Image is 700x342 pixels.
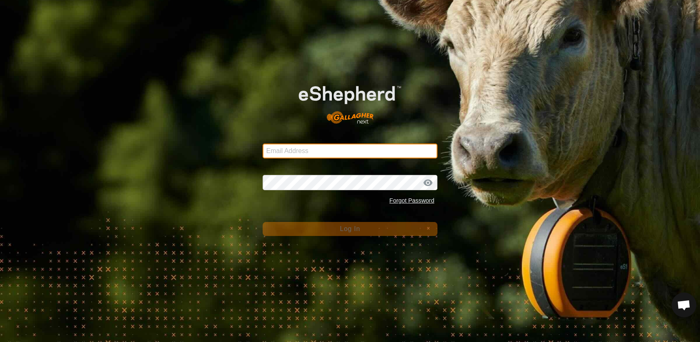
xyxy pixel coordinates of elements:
div: Open chat [672,292,696,317]
button: Log In [263,222,438,236]
input: Email Address [263,144,438,158]
span: Log In [340,225,360,232]
a: Forgot Password [389,197,434,204]
img: E-shepherd Logo [280,71,420,131]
